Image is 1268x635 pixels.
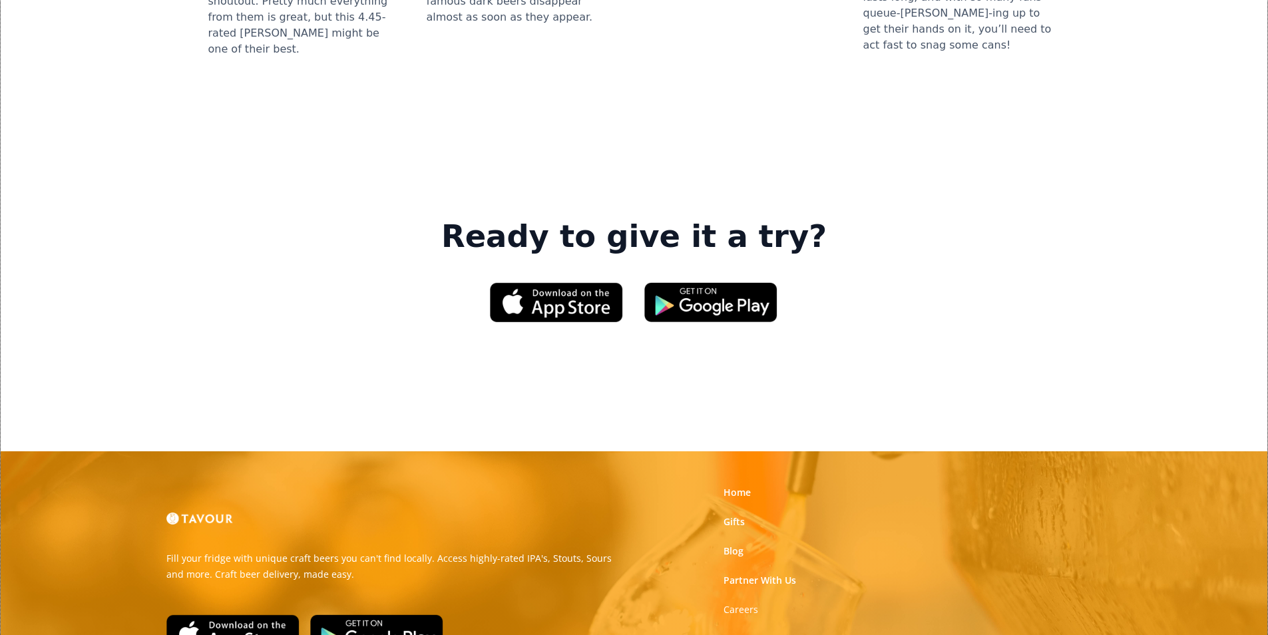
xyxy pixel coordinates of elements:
[724,486,751,499] a: Home
[724,603,758,616] strong: Careers
[724,544,743,558] a: Blog
[724,603,758,616] a: Careers
[724,515,745,529] a: Gifts
[166,550,624,582] p: Fill your fridge with unique craft beers you can't find locally. Access highly-rated IPA's, Stout...
[441,218,827,256] strong: Ready to give it a try?
[724,574,796,587] a: Partner With Us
